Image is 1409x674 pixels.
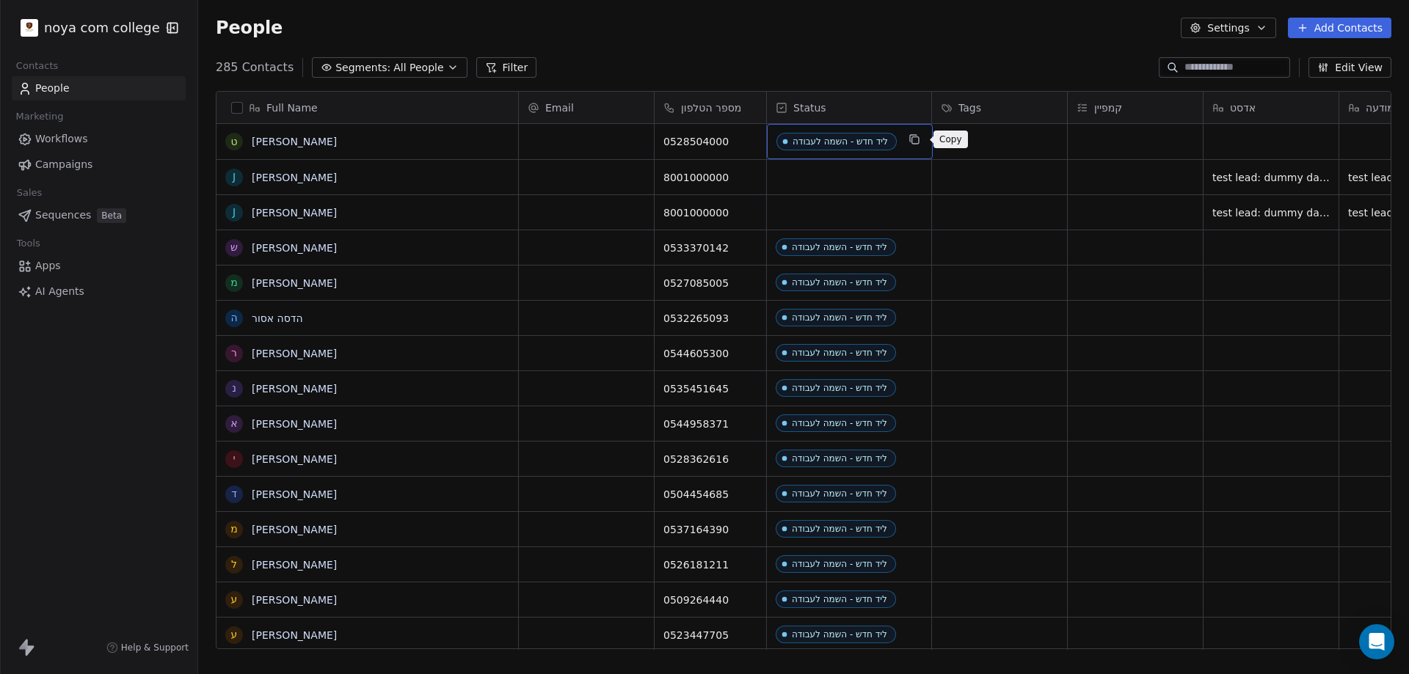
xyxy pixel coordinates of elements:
[252,524,337,535] a: [PERSON_NAME]
[681,100,741,115] span: מספר הטלפון
[252,348,337,359] a: [PERSON_NAME]
[663,522,757,537] span: 0537164390
[252,629,337,641] a: [PERSON_NAME]
[1288,18,1391,38] button: Add Contacts
[519,92,654,123] div: Email
[663,557,757,572] span: 0526181211
[230,416,237,431] div: א
[663,170,757,185] span: 8001000000
[793,136,888,147] div: ליד חדש - השמה לעבודה
[44,18,160,37] span: noya com college
[252,383,337,395] a: [PERSON_NAME]
[233,451,235,466] div: י
[10,55,65,77] span: Contacts
[231,557,237,572] div: ל
[252,312,303,324] a: הדסה אסור
[767,92,931,123] div: Status
[1068,92,1203,123] div: קמפיין
[663,593,757,607] span: 0509264440
[252,136,337,147] a: [PERSON_NAME]
[663,346,757,361] span: 0544605300
[545,100,574,115] span: Email
[232,381,236,396] div: נ
[252,559,337,571] a: [PERSON_NAME]
[12,254,186,278] a: Apps
[663,205,757,220] span: 8001000000
[216,59,294,76] span: 285 Contacts
[792,418,887,428] div: ליד חדש - השמה לעבודה
[252,488,337,500] a: [PERSON_NAME]
[792,277,887,287] div: ליד חדש - השמה לעבודה
[792,629,887,640] div: ליד חדש - השמה לעבודה
[792,488,887,499] div: ליד חדש - השמה לעבודה
[18,15,156,40] button: noya com college
[792,453,887,464] div: ליד חדש - השמה לעבודה
[1212,205,1330,220] span: test lead: dummy data for ad group name
[216,92,518,123] div: Full Name
[12,153,186,177] a: Campaigns
[35,258,61,274] span: Apps
[792,559,887,569] div: ליד חדש - השמה לעבודה
[393,60,443,76] span: All People
[35,81,70,96] span: People
[10,182,48,204] span: Sales
[216,124,519,650] div: grid
[1359,624,1394,659] div: Open Intercom Messenger
[792,348,887,358] div: ליד חדש - השמה לעבודה
[35,131,88,147] span: Workflows
[21,19,38,37] img: %C3%97%C2%9C%C3%97%C2%95%C3%97%C2%92%C3%97%C2%95%20%C3%97%C2%9E%C3%97%C2%9B%C3%97%C2%9C%C3%97%C2%...
[663,628,757,642] span: 0523447705
[663,487,757,502] span: 0504454685
[252,418,337,430] a: [PERSON_NAME]
[231,627,238,642] div: ע
[35,284,84,299] span: AI Agents
[12,76,186,100] a: People
[792,383,887,393] div: ליד חדש - השמה לעבודה
[1230,100,1256,115] span: אדסט
[230,275,238,290] div: מ
[958,100,981,115] span: Tags
[10,106,70,128] span: Marketing
[655,92,766,123] div: מספר הטלפון
[252,594,337,606] a: [PERSON_NAME]
[10,232,46,254] span: Tools
[12,203,186,227] a: SequencesBeta
[230,521,238,537] div: מ
[663,276,757,290] span: 0527085005
[1204,92,1339,123] div: אדסט
[231,592,238,607] div: ע
[252,453,337,465] a: [PERSON_NAME]
[663,381,757,396] span: 0535451645
[230,240,238,255] div: ש
[1212,170,1330,185] span: test lead: dummy data for ad group name
[252,172,337,183] a: [PERSON_NAME]
[792,312,887,323] div: ליד חדש - השמה לעבודה
[233,205,236,220] div: J
[663,311,757,326] span: 0532265093
[252,277,337,289] a: [PERSON_NAME]
[252,207,337,219] a: [PERSON_NAME]
[932,92,1067,123] div: Tags
[663,417,757,431] span: 0544958371
[35,157,92,172] span: Campaigns
[12,127,186,151] a: Workflows
[663,452,757,466] span: 0528362616
[231,486,237,502] div: ד
[266,100,318,115] span: Full Name
[476,57,537,78] button: Filter
[106,642,189,653] a: Help & Support
[35,208,91,223] span: Sequences
[1366,100,1394,115] span: מודעה
[230,134,237,150] div: ט
[230,310,237,326] div: ה
[1094,100,1122,115] span: קמפיין
[1308,57,1391,78] button: Edit View
[792,524,887,534] div: ליד חדש - השמה לעבודה
[939,133,962,145] p: Copy
[663,241,757,255] span: 0533370142
[792,242,887,252] div: ליד חדש - השמה לעבודה
[793,100,826,115] span: Status
[335,60,390,76] span: Segments:
[121,642,189,653] span: Help & Support
[231,345,237,361] div: ר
